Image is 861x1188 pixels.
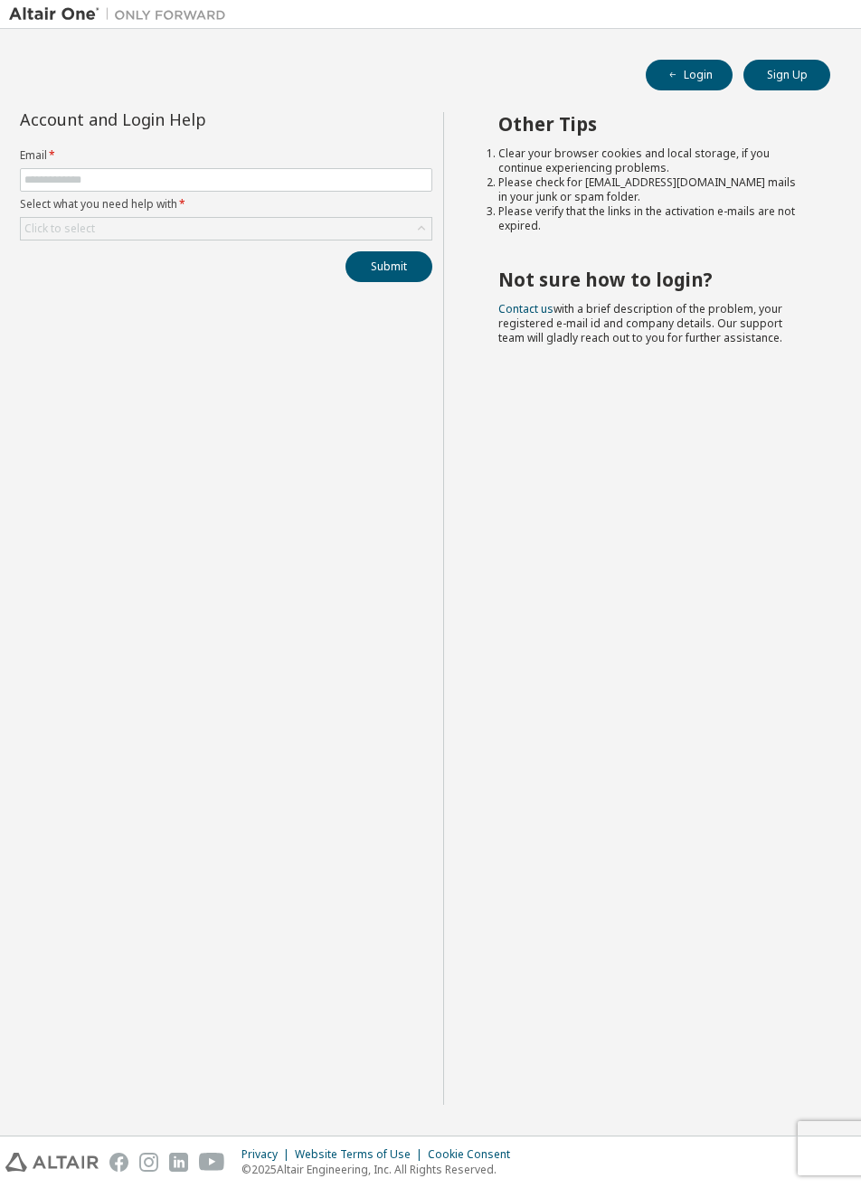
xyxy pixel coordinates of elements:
img: facebook.svg [109,1153,128,1172]
div: Click to select [24,222,95,236]
img: linkedin.svg [169,1153,188,1172]
label: Select what you need help with [20,197,432,212]
div: Click to select [21,218,431,240]
li: Please verify that the links in the activation e-mails are not expired. [498,204,798,233]
p: © 2025 Altair Engineering, Inc. All Rights Reserved. [241,1162,521,1177]
li: Please check for [EMAIL_ADDRESS][DOMAIN_NAME] mails in your junk or spam folder. [498,175,798,204]
div: Website Terms of Use [295,1147,428,1162]
img: Altair One [9,5,235,24]
div: Account and Login Help [20,112,350,127]
h2: Not sure how to login? [498,268,798,291]
img: youtube.svg [199,1153,225,1172]
button: Sign Up [743,60,830,90]
a: Contact us [498,301,553,316]
img: instagram.svg [139,1153,158,1172]
span: with a brief description of the problem, your registered e-mail id and company details. Our suppo... [498,301,782,345]
button: Login [646,60,733,90]
li: Clear your browser cookies and local storage, if you continue experiencing problems. [498,146,798,175]
label: Email [20,148,432,163]
button: Submit [345,251,432,282]
div: Cookie Consent [428,1147,521,1162]
img: altair_logo.svg [5,1153,99,1172]
div: Privacy [241,1147,295,1162]
h2: Other Tips [498,112,798,136]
